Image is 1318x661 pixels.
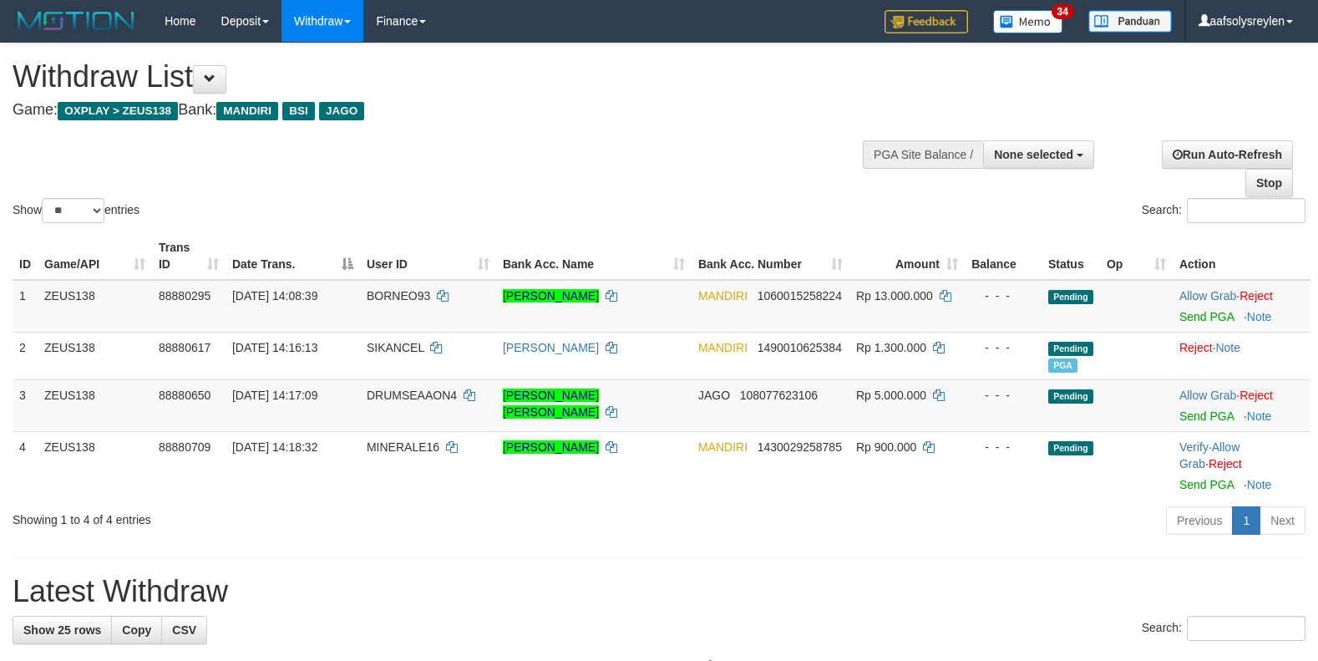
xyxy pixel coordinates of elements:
span: None selected [994,148,1073,161]
a: Copy [111,616,162,644]
a: Note [1247,409,1272,423]
td: · [1173,332,1310,379]
span: BSI [282,102,315,120]
span: Copy 1060015258224 to clipboard [758,289,842,303]
th: Op: activate to sort column ascending [1100,232,1173,280]
span: OXPLAY > ZEUS138 [58,102,178,120]
div: - - - [971,439,1035,455]
span: 88880650 [159,389,210,402]
a: Show 25 rows [13,616,112,644]
img: MOTION_logo.png [13,8,139,33]
span: Rp 900.000 [856,440,916,454]
img: Feedback.jpg [885,10,968,33]
th: Date Trans.: activate to sort column descending [226,232,360,280]
span: Rp 13.000.000 [856,289,933,303]
td: ZEUS138 [38,332,152,379]
span: Pending [1048,389,1093,404]
label: Search: [1142,616,1305,641]
img: panduan.png [1088,10,1172,33]
span: [DATE] 14:16:13 [232,341,317,354]
td: 4 [13,431,38,500]
a: Reject [1179,341,1213,354]
span: JAGO [319,102,364,120]
div: - - - [971,339,1035,356]
a: Verify [1179,440,1209,454]
button: None selected [983,140,1094,169]
a: Send PGA [1179,478,1234,491]
th: Trans ID: activate to sort column ascending [152,232,226,280]
a: Stop [1245,169,1293,197]
label: Search: [1142,198,1305,223]
a: Run Auto-Refresh [1162,140,1293,169]
td: · [1173,379,1310,431]
div: - - - [971,387,1035,404]
span: Copy 1430029258785 to clipboard [758,440,842,454]
span: [DATE] 14:08:39 [232,289,317,303]
a: Allow Grab [1179,440,1239,470]
span: Show 25 rows [23,623,101,637]
span: · [1179,389,1239,402]
div: PGA Site Balance / [863,140,983,169]
div: - - - [971,287,1035,304]
th: Action [1173,232,1310,280]
span: SIKANCEL [367,341,424,354]
a: Send PGA [1179,310,1234,323]
span: 34 [1052,4,1074,19]
input: Search: [1187,616,1305,641]
span: Pending [1048,441,1093,455]
span: Copy 108077623106 to clipboard [740,389,818,402]
img: Button%20Memo.svg [993,10,1063,33]
span: · [1179,440,1239,470]
span: Pending [1048,342,1093,356]
th: Bank Acc. Name: activate to sort column ascending [496,232,692,280]
a: Note [1215,341,1240,354]
a: Allow Grab [1179,289,1236,303]
a: Reject [1209,457,1242,470]
span: MANDIRI [698,289,748,303]
span: JAGO [698,389,730,402]
span: · [1179,289,1239,303]
span: 88880295 [159,289,210,303]
label: Show entries [13,198,139,223]
a: Allow Grab [1179,389,1236,402]
span: MANDIRI [216,102,278,120]
span: MANDIRI [698,341,748,354]
h4: Game: Bank: [13,102,862,119]
td: 2 [13,332,38,379]
a: [PERSON_NAME] [503,341,599,354]
span: 88880709 [159,440,210,454]
th: Status [1042,232,1100,280]
th: Amount: activate to sort column ascending [849,232,965,280]
th: Balance [965,232,1042,280]
a: CSV [161,616,207,644]
a: 1 [1232,506,1260,535]
a: Reject [1239,289,1273,303]
span: Copy [122,623,151,637]
span: [DATE] 14:18:32 [232,440,317,454]
a: Previous [1166,506,1233,535]
a: Note [1247,478,1272,491]
span: CSV [172,623,196,637]
th: Bank Acc. Number: activate to sort column ascending [692,232,849,280]
span: Pending [1048,290,1093,304]
span: Rp 1.300.000 [856,341,926,354]
span: MANDIRI [698,440,748,454]
select: Showentries [42,198,104,223]
div: Showing 1 to 4 of 4 entries [13,505,537,528]
th: Game/API: activate to sort column ascending [38,232,152,280]
a: Send PGA [1179,409,1234,423]
span: [DATE] 14:17:09 [232,389,317,402]
span: MINERALE16 [367,440,439,454]
th: ID [13,232,38,280]
a: [PERSON_NAME] [503,440,599,454]
td: 3 [13,379,38,431]
td: · [1173,280,1310,333]
th: User ID: activate to sort column ascending [360,232,496,280]
input: Search: [1187,198,1305,223]
a: Note [1247,310,1272,323]
a: [PERSON_NAME] [503,289,599,303]
span: BORNEO93 [367,289,430,303]
span: 88880617 [159,341,210,354]
span: Rp 5.000.000 [856,389,926,402]
a: [PERSON_NAME] [PERSON_NAME] [503,389,599,419]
